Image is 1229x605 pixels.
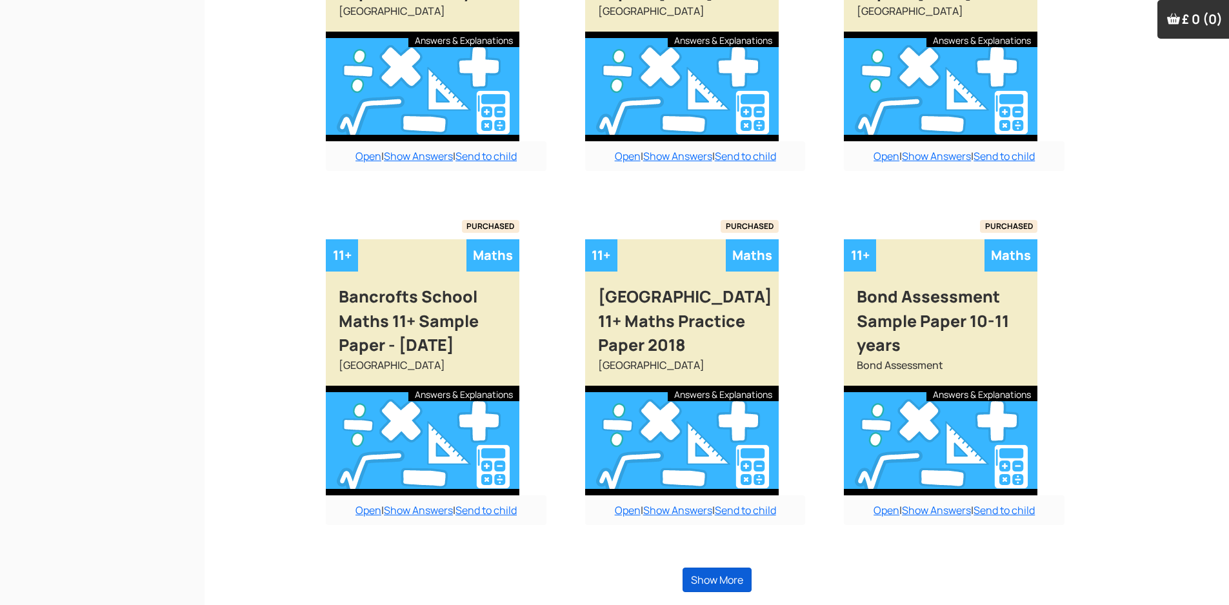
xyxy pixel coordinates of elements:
a: Show Answers [384,149,453,163]
div: Bond Assessment Sample Paper 10-11 years [844,272,1037,357]
a: Send to child [974,503,1035,517]
a: Show Answers [643,503,712,517]
a: Show Answers [902,149,971,163]
a: Send to child [455,149,517,163]
div: | | [585,141,806,171]
a: Open [615,503,641,517]
a: Show Answers [384,503,453,517]
div: [GEOGRAPHIC_DATA] [326,357,519,386]
div: | | [326,495,546,525]
div: Maths [726,239,779,272]
div: [GEOGRAPHIC_DATA] [585,3,779,32]
div: | | [326,141,546,171]
div: Answers & Explanations [408,32,519,47]
span: £ 0 (0) [1182,10,1223,28]
div: [GEOGRAPHIC_DATA] 11+ Maths Practice Paper 2018 [585,272,779,357]
a: Send to child [455,503,517,517]
div: Answers & Explanations [926,386,1037,401]
div: Maths [984,239,1037,272]
div: Bond Assessment [844,357,1037,386]
div: Answers & Explanations [668,32,779,47]
a: Show Answers [902,503,971,517]
a: Show Answers [643,149,712,163]
a: Open [874,149,899,163]
div: [GEOGRAPHIC_DATA] [585,357,779,386]
a: Send to child [715,149,776,163]
a: Send to child [715,503,776,517]
div: Answers & Explanations [668,386,779,401]
div: [GEOGRAPHIC_DATA] [326,3,519,32]
div: | | [844,141,1064,171]
div: Maths [466,239,519,272]
a: Open [355,503,381,517]
button: Show More [683,568,752,592]
span: PURCHASED [721,220,779,233]
div: [GEOGRAPHIC_DATA] [844,3,1037,32]
img: Your items in the shopping basket [1167,12,1180,25]
a: Open [874,503,899,517]
div: 11+ [326,239,358,272]
span: PURCHASED [980,220,1038,233]
div: 11+ [844,239,876,272]
div: 11+ [585,239,617,272]
div: Answers & Explanations [926,32,1037,47]
a: Open [355,149,381,163]
div: Answers & Explanations [408,386,519,401]
span: PURCHASED [462,220,520,233]
a: Send to child [974,149,1035,163]
a: Open [615,149,641,163]
div: | | [844,495,1064,525]
div: Bancrofts School Maths 11+ Sample Paper - [DATE] [326,272,519,357]
div: | | [585,495,806,525]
